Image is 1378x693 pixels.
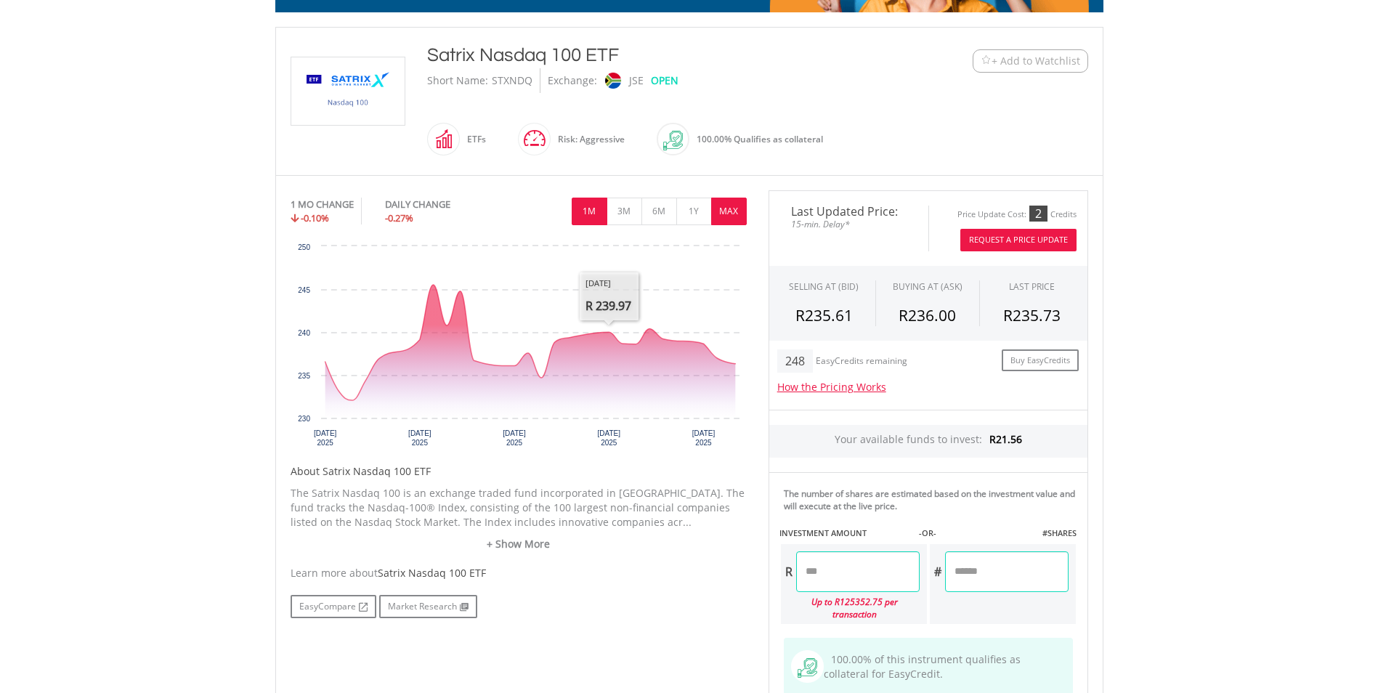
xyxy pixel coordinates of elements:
[824,652,1021,681] span: 100.00% of this instrument qualifies as collateral for EasyCredit.
[1050,209,1077,220] div: Credits
[427,68,488,93] div: Short Name:
[711,198,747,225] button: MAX
[298,415,310,423] text: 230
[781,551,796,592] div: R
[607,198,642,225] button: 3M
[629,68,644,93] div: JSE
[981,55,992,66] img: Watchlist
[298,372,310,380] text: 235
[777,380,886,394] a: How the Pricing Works
[298,243,310,251] text: 250
[385,211,413,224] span: -0.27%
[604,73,620,89] img: jse.png
[548,68,597,93] div: Exchange:
[1003,305,1061,325] span: R235.73
[291,198,354,211] div: 1 MO CHANGE
[663,131,683,150] img: collateral-qualifying-green.svg
[301,211,329,224] span: -0.10%
[779,527,867,539] label: INVESTMENT AMOUNT
[291,566,747,580] div: Learn more about
[781,592,920,624] div: Up to R125352.75 per transaction
[989,432,1022,446] span: R21.56
[899,305,956,325] span: R236.00
[298,286,310,294] text: 245
[385,198,499,211] div: DAILY CHANGE
[1009,280,1055,293] div: LAST PRICE
[492,68,532,93] div: STXNDQ
[313,429,336,447] text: [DATE] 2025
[1002,349,1079,372] a: Buy EasyCredits
[291,537,747,551] a: + Show More
[291,239,747,457] svg: Interactive chart
[973,49,1088,73] button: Watchlist + Add to Watchlist
[503,429,526,447] text: [DATE] 2025
[992,54,1080,68] span: + Add to Watchlist
[378,566,486,580] span: Satrix Nasdaq 100 ETF
[291,464,747,479] h5: About Satrix Nasdaq 100 ETF
[651,68,678,93] div: OPEN
[293,57,402,125] img: EQU.ZA.STXNDQ.png
[769,425,1087,458] div: Your available funds to invest:
[597,429,620,447] text: [DATE] 2025
[460,122,486,157] div: ETFs
[780,217,917,231] span: 15-min. Delay*
[1042,527,1077,539] label: #SHARES
[291,595,376,618] a: EasyCompare
[692,429,715,447] text: [DATE] 2025
[298,329,310,337] text: 240
[960,229,1077,251] button: Request A Price Update
[697,133,823,145] span: 100.00% Qualifies as collateral
[379,595,477,618] a: Market Research
[919,527,936,539] label: -OR-
[930,551,945,592] div: #
[1029,206,1047,222] div: 2
[798,658,817,678] img: collateral-qualifying-green.svg
[893,280,962,293] span: BUYING AT (ASK)
[957,209,1026,220] div: Price Update Cost:
[777,349,813,373] div: 248
[784,487,1082,512] div: The number of shares are estimated based on the investment value and will execute at the live price.
[427,42,883,68] div: Satrix Nasdaq 100 ETF
[641,198,677,225] button: 6M
[551,122,625,157] div: Risk: Aggressive
[291,239,747,457] div: Chart. Highcharts interactive chart.
[789,280,859,293] div: SELLING AT (BID)
[780,206,917,217] span: Last Updated Price:
[572,198,607,225] button: 1M
[795,305,853,325] span: R235.61
[408,429,431,447] text: [DATE] 2025
[291,486,747,530] p: The Satrix Nasdaq 100 is an exchange traded fund incorporated in [GEOGRAPHIC_DATA]. The fund trac...
[816,356,907,368] div: EasyCredits remaining
[676,198,712,225] button: 1Y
